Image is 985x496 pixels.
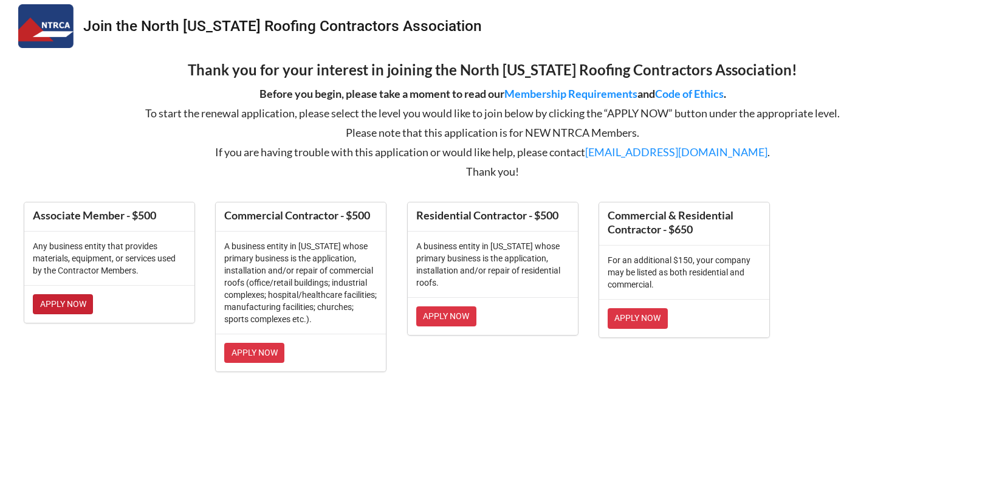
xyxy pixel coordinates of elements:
[504,87,637,100] a: Membership Requirements
[33,294,93,315] a: APPLY NOW
[416,240,569,289] p: A business entity in [US_STATE] whose primary business is the application, installation and/or re...
[608,308,668,329] a: APPLY NOW
[10,106,975,120] h3: To start the renewal application, please select the level you would like to join below by clickin...
[608,254,761,291] p: For an additional $150, your company may be listed as both residential and commercial.
[10,145,975,159] h3: If you are having trouble with this application or would like help, please contact .
[10,165,975,179] h3: Thank you!
[608,208,761,236] div: Commercial & Residential Contractor - $650
[224,240,377,325] p: A business entity in [US_STATE] whose primary business is the application, installation and/or re...
[416,208,569,222] div: Residential Contractor - $500
[416,306,476,327] a: APPLY NOW
[259,87,726,100] strong: Before you begin, please take a moment to read our and .
[18,4,74,48] img: XOvDwg0Z0A%2FNTRCA-Transparent-PNG.png
[224,208,377,222] div: Commercial Contractor - $500
[585,145,767,159] a: [EMAIL_ADDRESS][DOMAIN_NAME]
[33,240,186,277] p: Any business entity that provides materials, equipment, or services used by the Contractor Members.
[655,87,724,100] a: Code of Ethics
[224,343,284,363] a: APPLY NOW
[188,61,797,78] strong: Thank you for your interest in joining the North [US_STATE] Roofing Contractors Association!
[10,126,975,140] h3: Please note that this application is for NEW NTRCA Members.
[83,19,482,34] div: Join the North [US_STATE] Roofing Contractors Association
[33,208,186,222] div: Associate Member - $500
